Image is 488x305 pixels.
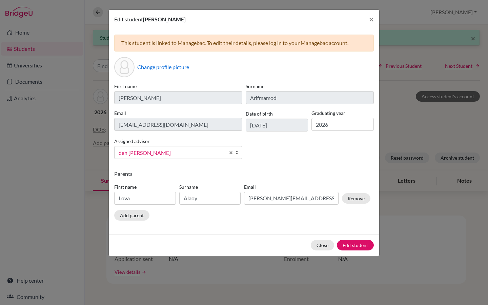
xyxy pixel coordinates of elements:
[369,14,374,24] span: ×
[311,240,334,250] button: Close
[337,240,374,250] button: Edit student
[311,109,374,117] label: Graduating year
[244,183,339,190] label: Email
[114,210,149,221] button: Add parent
[143,16,186,22] span: [PERSON_NAME]
[364,10,379,29] button: Close
[179,183,241,190] label: Surname
[114,16,143,22] span: Edit student
[246,119,308,131] input: dd/mm/yyyy
[246,110,273,117] label: Date of birth
[114,83,242,90] label: First name
[114,109,242,117] label: Email
[114,138,150,145] label: Assigned advisor
[246,83,374,90] label: Surname
[114,57,135,77] div: Profile picture
[114,183,176,190] label: First name
[119,148,225,157] span: den [PERSON_NAME]
[114,170,374,178] p: Parents
[342,193,370,204] button: Remove
[114,35,374,52] div: This student is linked to Managebac. To edit their details, please log in to your Managebac account.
